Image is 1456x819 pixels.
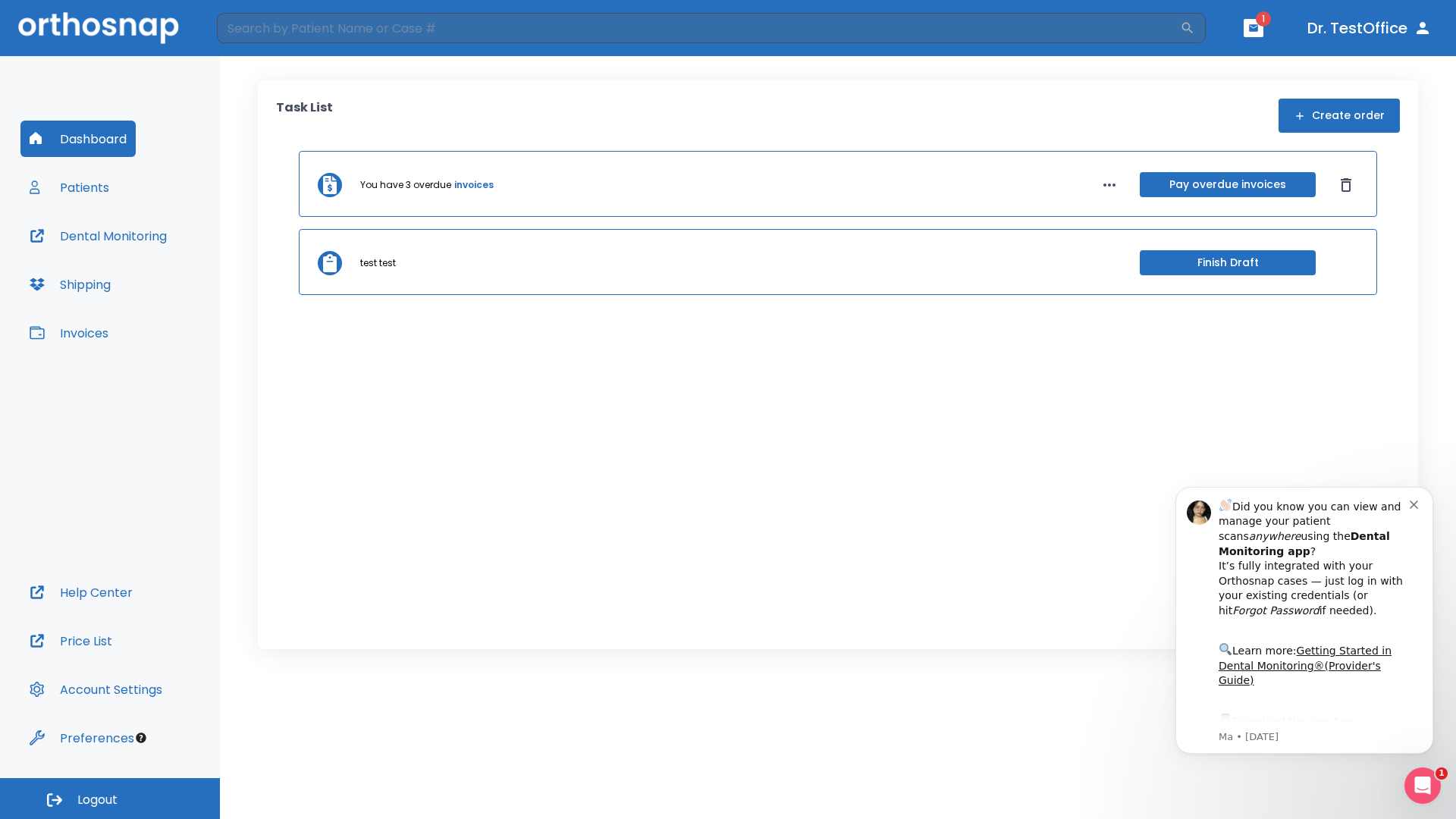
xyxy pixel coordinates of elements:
[66,247,257,325] div: Download the app: | ​ Let us know if you need help getting started!
[1334,173,1358,197] button: Dismiss
[1436,767,1448,780] span: 1
[20,574,142,610] button: Help Center
[1140,172,1316,197] button: Pay overdue invoices
[454,178,494,192] a: invoices
[20,169,118,206] button: Patients
[217,13,1180,43] input: Search by Patient Name or Case #
[134,731,148,745] div: Tooltip anchor
[360,256,396,270] p: test test
[66,266,257,280] p: Message from Ma, sent 3w ago
[1279,99,1400,133] button: Create order
[276,99,333,133] p: Task List
[257,33,269,45] button: Dismiss notification
[1301,14,1438,42] button: Dr. TestOffice
[20,315,118,351] button: Invoices
[1256,11,1271,27] span: 1
[66,251,201,278] a: App Store
[20,218,176,254] button: Dental Monitoring
[20,623,121,659] button: Price List
[20,266,120,303] button: Shipping
[1140,250,1316,275] button: Finish Draft
[360,178,451,192] p: You have 3 overdue
[20,121,136,157] button: Dashboard
[18,12,179,43] img: Orthosnap
[20,720,143,756] button: Preferences
[20,671,171,708] button: Account Settings
[1153,464,1456,778] iframe: Intercom notifications message
[1404,767,1441,804] iframe: Intercom live chat
[77,792,118,808] span: Logout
